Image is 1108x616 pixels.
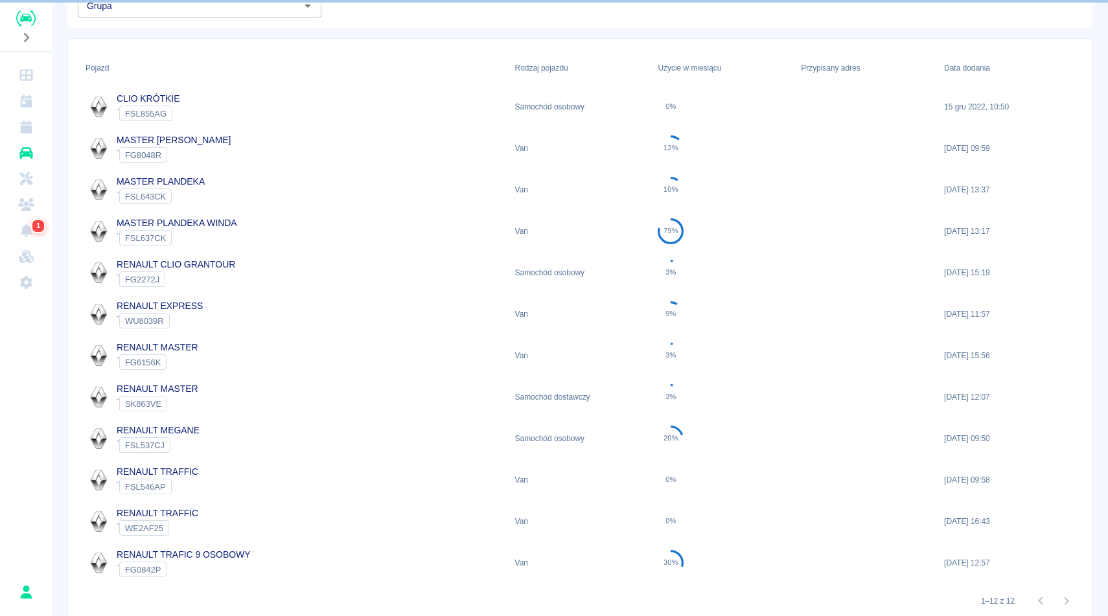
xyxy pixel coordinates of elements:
a: Serwisy [5,166,47,192]
span: SK863VE [120,399,167,409]
div: 10% [664,185,678,194]
div: ` [117,520,198,536]
div: Van [509,335,652,376]
div: ` [117,479,198,494]
div: 3% [665,351,676,359]
div: Van [509,459,652,501]
div: Przypisany adres [801,50,860,86]
span: 1 [34,220,43,233]
div: Van [509,128,652,169]
div: Przypisany adres [794,50,938,86]
div: ` [117,147,231,163]
div: [DATE] 09:50 [938,418,1081,459]
div: Data dodania [944,50,990,86]
a: Kalendarz [5,88,47,114]
img: Renthelp [16,10,36,27]
img: Image [86,260,111,286]
div: [DATE] 11:57 [938,293,1081,335]
div: ` [117,437,200,453]
a: Dashboard [5,62,47,88]
div: [DATE] 13:37 [938,169,1081,211]
div: 79% [664,227,678,235]
div: ` [117,562,251,577]
div: Samochód osobowy [509,418,652,459]
button: Sort [109,59,127,77]
div: [DATE] 15:19 [938,252,1081,293]
div: [DATE] 13:17 [938,211,1081,252]
div: 30% [664,558,678,567]
div: ` [117,271,235,287]
a: RENAULT MASTER [117,383,198,394]
a: MASTER [PERSON_NAME] [117,135,231,145]
a: RENAULT EXPRESS [117,301,203,311]
div: Samochód osobowy [509,252,652,293]
div: 20% [664,434,678,442]
img: Image [86,301,111,327]
span: FSL537CJ [120,440,170,450]
div: Van [509,293,652,335]
div: Pojazd [79,50,509,86]
div: Samochód osobowy [509,86,652,128]
div: Samochód dostawczy [509,376,652,418]
img: Image [86,94,111,120]
a: CLIO KRÓTKIE [117,93,179,104]
div: Van [509,211,652,252]
a: Ustawienia [5,269,47,295]
span: FG8048R [120,150,167,160]
span: FSL855AG [120,109,172,119]
div: Rodzaj pojazdu [509,50,652,86]
div: [DATE] 15:56 [938,335,1081,376]
img: Image [86,550,111,576]
div: 12% [664,144,678,152]
span: FSL546AP [120,482,171,492]
div: [DATE] 12:07 [938,376,1081,418]
div: Van [509,501,652,542]
span: FG6156K [120,358,166,367]
a: RENAULT MASTER [117,342,198,352]
a: Widget WWW [5,244,47,269]
div: 15 gru 2022, 10:50 [938,86,1081,128]
a: MASTER PLANDEKA [117,176,205,187]
div: ` [117,106,179,121]
div: ` [117,313,203,328]
button: Rozwiń nawigację [16,29,36,46]
div: Użycie w miesiącu [658,50,721,86]
div: 3% [665,393,676,401]
div: ` [117,396,198,411]
img: Image [86,508,111,534]
span: FSL643CK [120,192,171,201]
div: Użycie w miesiącu [651,50,794,86]
p: 1–12 z 12 [981,595,1015,607]
a: MASTER PLANDEKA WINDA [117,218,237,228]
span: FG0842P [120,565,166,575]
a: RENAULT TRAFFIC [117,508,198,518]
div: [DATE] 09:59 [938,128,1081,169]
a: RENAULT CLIO GRANTOUR [117,259,235,269]
img: Image [86,218,111,244]
span: FG2272J [120,275,165,284]
a: RENAULT TRAFIC 9 OSOBOWY [117,549,251,560]
div: Van [509,169,652,211]
a: RENAULT MEGANE [117,425,200,435]
div: 9% [665,310,676,318]
img: Image [86,177,111,203]
a: Rezerwacje [5,114,47,140]
a: RENAULT TRAFFIC [117,466,198,477]
a: Powiadomienia [5,218,47,244]
img: Image [86,426,111,451]
img: Image [86,384,111,410]
img: Image [86,135,111,161]
div: 0% [665,102,676,111]
span: WU8039R [120,316,169,326]
span: FSL637CK [120,233,171,243]
div: Van [509,542,652,584]
img: Image [86,343,111,369]
button: Rafał Płaza [12,578,40,606]
div: 3% [665,268,676,277]
span: WE2AF25 [120,523,168,533]
div: 0% [665,517,676,525]
div: [DATE] 12:57 [938,542,1081,584]
div: Rodzaj pojazdu [515,50,568,86]
div: Pojazd [86,50,109,86]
